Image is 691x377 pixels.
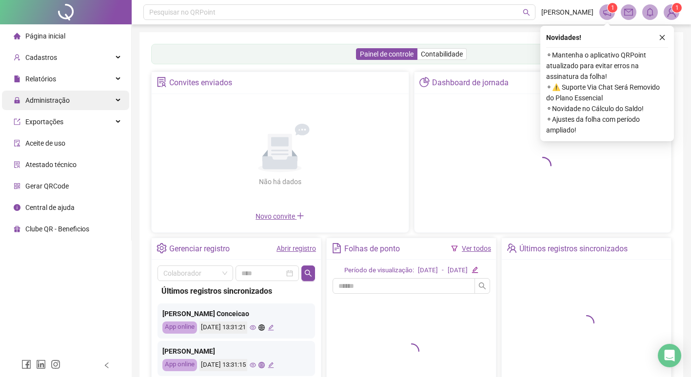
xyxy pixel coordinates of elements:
span: mail [624,8,633,17]
span: Administração [25,96,70,104]
div: - [442,265,444,276]
a: Ver todos [462,245,491,252]
span: eye [250,324,256,331]
span: edit [472,266,478,273]
span: solution [157,77,167,87]
span: ⚬ Mantenha o aplicativo QRPoint atualizado para evitar erros na assinatura da folha! [546,50,668,82]
span: export [14,118,20,125]
span: global [258,362,265,368]
span: search [523,9,530,16]
div: Não há dados [235,176,325,187]
span: loading [404,343,419,359]
span: audit [14,140,20,147]
div: Open Intercom Messenger [658,344,681,367]
div: Gerenciar registro [169,241,230,257]
span: loading [579,315,594,331]
span: Gerar QRCode [25,182,69,190]
span: Novo convite [256,212,304,220]
span: edit [268,362,274,368]
span: file-text [332,243,342,253]
span: team [507,243,517,253]
span: Central de ajuda [25,204,75,211]
span: search [478,282,486,290]
span: Relatórios [25,75,56,83]
span: loading [534,157,552,174]
span: plus [296,212,304,220]
span: solution [14,161,20,168]
div: App online [162,359,197,371]
span: Aceite de uso [25,139,65,147]
img: 85736 [664,5,679,19]
div: [PERSON_NAME] Conceicao [162,308,310,319]
span: qrcode [14,183,20,189]
span: [PERSON_NAME] [541,7,593,18]
div: [PERSON_NAME] [162,346,310,357]
span: ⚬ Novidade no Cálculo do Saldo! [546,103,668,114]
span: info-circle [14,204,20,211]
span: 1 [675,4,679,11]
span: instagram [51,359,60,369]
div: Folhas de ponto [344,241,400,257]
span: file [14,75,20,82]
span: search [304,269,312,277]
div: [DATE] [448,265,468,276]
div: [DATE] 13:31:15 [199,359,247,371]
span: Página inicial [25,32,65,40]
span: setting [157,243,167,253]
span: ⚬ Ajustes da folha com período ampliado! [546,114,668,135]
span: close [659,34,666,41]
div: Dashboard de jornada [432,75,509,91]
span: ⚬ ⚠️ Suporte Via Chat Será Removido do Plano Essencial [546,82,668,103]
sup: 1 [608,3,617,13]
div: Convites enviados [169,75,232,91]
span: global [258,324,265,331]
div: Período de visualização: [344,265,414,276]
div: Últimos registros sincronizados [519,241,628,257]
span: notification [603,8,612,17]
span: linkedin [36,359,46,369]
span: Exportações [25,118,63,126]
span: user-add [14,54,20,61]
span: pie-chart [419,77,430,87]
span: edit [268,324,274,331]
span: left [103,362,110,369]
span: home [14,33,20,39]
div: Últimos registros sincronizados [161,285,311,297]
sup: Atualize o seu contato no menu Meus Dados [672,3,682,13]
span: Clube QR - Beneficios [25,225,89,233]
span: lock [14,97,20,104]
span: Cadastros [25,54,57,61]
span: bell [646,8,654,17]
span: 1 [611,4,614,11]
div: [DATE] 13:31:21 [199,321,247,334]
div: [DATE] [418,265,438,276]
span: Contabilidade [421,50,463,58]
span: eye [250,362,256,368]
span: Novidades ! [546,32,581,43]
div: App online [162,321,197,334]
span: Atestado técnico [25,161,77,169]
span: facebook [21,359,31,369]
span: filter [451,245,458,252]
span: gift [14,226,20,232]
a: Abrir registro [276,245,316,252]
span: Painel de controle [360,50,414,58]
